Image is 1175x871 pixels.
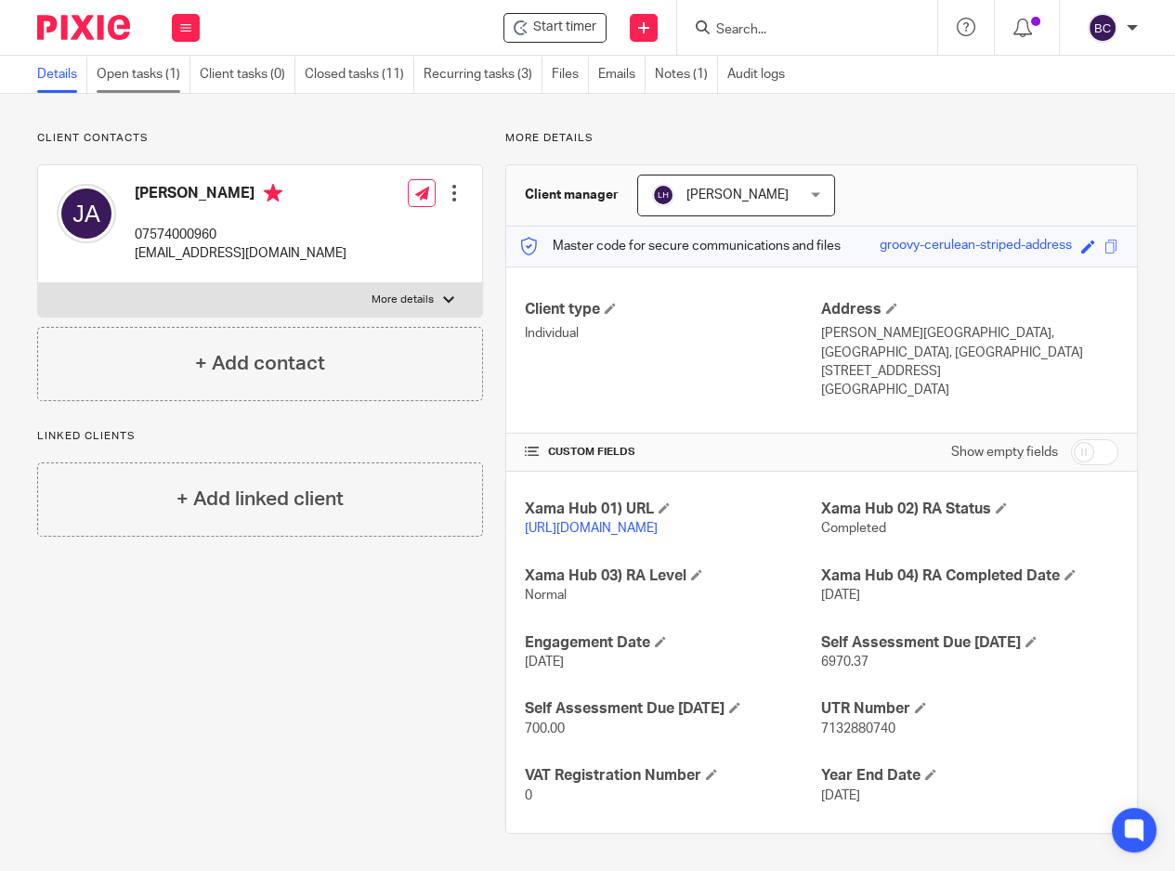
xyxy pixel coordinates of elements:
label: Show empty fields [951,443,1058,461]
h4: [PERSON_NAME] [135,184,346,207]
p: [STREET_ADDRESS] [821,362,1118,381]
p: Linked clients [37,429,483,444]
a: Client tasks (0) [200,57,295,93]
p: Master code for secure communications and files [520,237,841,255]
div: groovy-cerulean-striped-address [880,236,1072,257]
a: Emails [598,57,646,93]
a: Notes (1) [655,57,718,93]
span: [DATE] [821,589,860,602]
h4: + Add contact [195,349,325,378]
span: [DATE] [525,656,564,669]
h4: Engagement Date [525,633,822,653]
h4: CUSTOM FIELDS [525,445,822,460]
h3: Client manager [525,186,619,204]
p: [EMAIL_ADDRESS][DOMAIN_NAME] [135,244,346,263]
p: [PERSON_NAME][GEOGRAPHIC_DATA], [GEOGRAPHIC_DATA], [GEOGRAPHIC_DATA] [821,324,1118,362]
h4: UTR Number [821,699,1118,719]
span: Start timer [533,18,596,37]
a: Closed tasks (11) [305,57,414,93]
a: Recurring tasks (3) [424,57,542,93]
h4: Client type [525,300,822,319]
img: Pixie [37,15,130,40]
i: Primary [264,184,282,202]
img: svg%3E [1088,13,1117,43]
h4: Xama Hub 03) RA Level [525,566,822,586]
span: 700.00 [525,722,565,735]
a: [URL][DOMAIN_NAME] [525,522,658,535]
div: Appukutty, Jithesh [503,13,607,43]
span: 6970.37 [821,656,868,669]
p: More details [372,292,434,307]
a: Details [37,57,87,93]
h4: VAT Registration Number [525,766,822,786]
a: Files [552,57,589,93]
span: [DATE] [821,789,860,802]
img: svg%3E [652,184,674,206]
a: Audit logs [727,57,794,93]
h4: Self Assessment Due [DATE] [525,699,822,719]
span: Completed [821,522,886,535]
span: 7132880740 [821,722,895,735]
span: Normal [525,589,567,602]
input: Search [714,22,881,39]
img: svg%3E [57,184,116,243]
h4: + Add linked client [176,485,344,513]
h4: Xama Hub 01) URL [525,500,822,519]
p: Client contacts [37,131,483,146]
h4: Address [821,300,1118,319]
p: Individual [525,324,822,343]
p: 07574000960 [135,226,346,244]
span: [PERSON_NAME] [686,188,789,201]
h4: Xama Hub 04) RA Completed Date [821,566,1118,586]
a: Open tasks (1) [97,57,190,93]
h4: Self Assessment Due [DATE] [821,633,1118,653]
span: 0 [525,789,532,802]
h4: Year End Date [821,766,1118,786]
p: More details [505,131,1138,146]
h4: Xama Hub 02) RA Status [821,500,1118,519]
p: [GEOGRAPHIC_DATA] [821,381,1118,399]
